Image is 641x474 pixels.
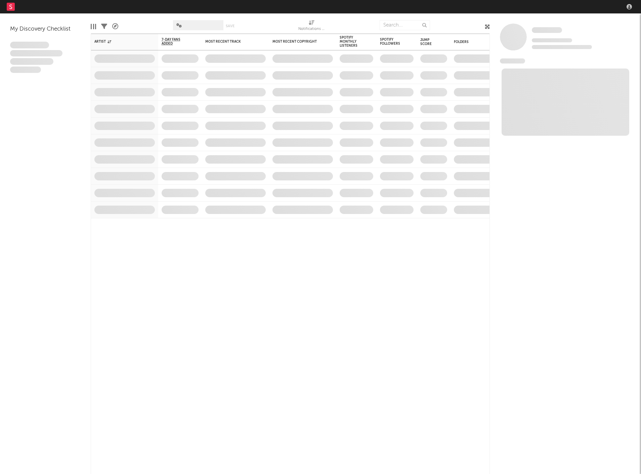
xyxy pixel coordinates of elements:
[226,24,234,28] button: Save
[112,17,118,36] div: A&R Pipeline
[532,27,562,33] span: Some Artist
[272,40,323,44] div: Most Recent Copyright
[101,17,107,36] div: Filters
[10,50,62,57] span: Integer aliquet in purus et
[10,25,81,33] div: My Discovery Checklist
[10,42,49,48] span: Lorem ipsum dolor
[205,40,256,44] div: Most Recent Track
[340,36,363,48] div: Spotify Monthly Listeners
[380,20,430,30] input: Search...
[532,27,562,34] a: Some Artist
[162,38,188,46] span: 7-Day Fans Added
[298,25,325,33] div: Notifications (Artist)
[380,38,403,46] div: Spotify Followers
[91,17,96,36] div: Edit Columns
[94,40,145,44] div: Artist
[500,58,525,63] span: News Feed
[532,38,572,42] span: Tracking Since: [DATE]
[298,17,325,36] div: Notifications (Artist)
[454,40,504,44] div: Folders
[10,58,53,65] span: Praesent ac interdum
[532,45,592,49] span: 0 fans last week
[420,38,437,46] div: Jump Score
[10,67,41,73] span: Aliquam viverra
